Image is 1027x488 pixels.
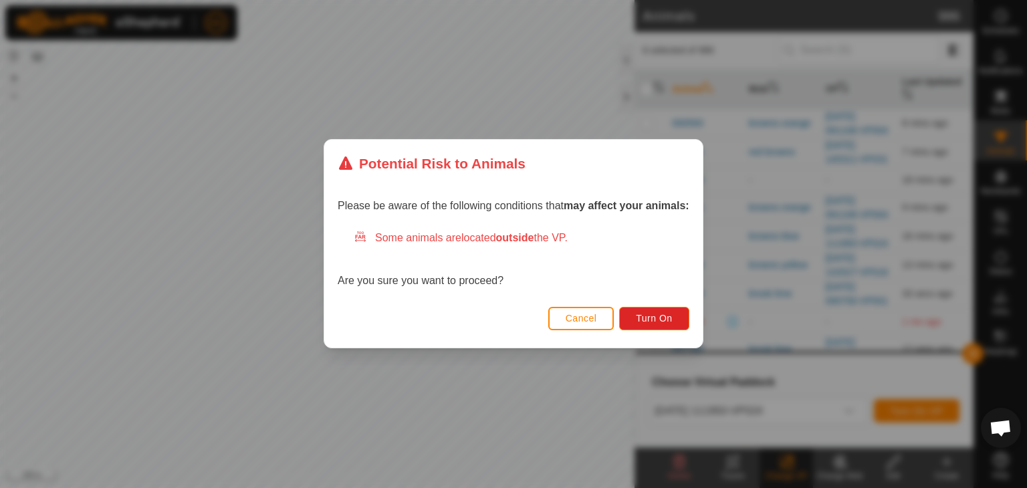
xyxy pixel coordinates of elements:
div: Potential Risk to Animals [338,153,526,174]
div: Open chat [981,408,1021,448]
button: Cancel [548,307,614,330]
span: Cancel [566,314,597,324]
span: located the VP. [461,233,568,244]
div: Are you sure you want to proceed? [338,231,689,289]
div: Some animals are [354,231,689,247]
span: Turn On [637,314,673,324]
span: Please be aware of the following conditions that [338,201,689,212]
button: Turn On [620,307,689,330]
strong: may affect your animals: [564,201,689,212]
strong: outside [496,233,534,244]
